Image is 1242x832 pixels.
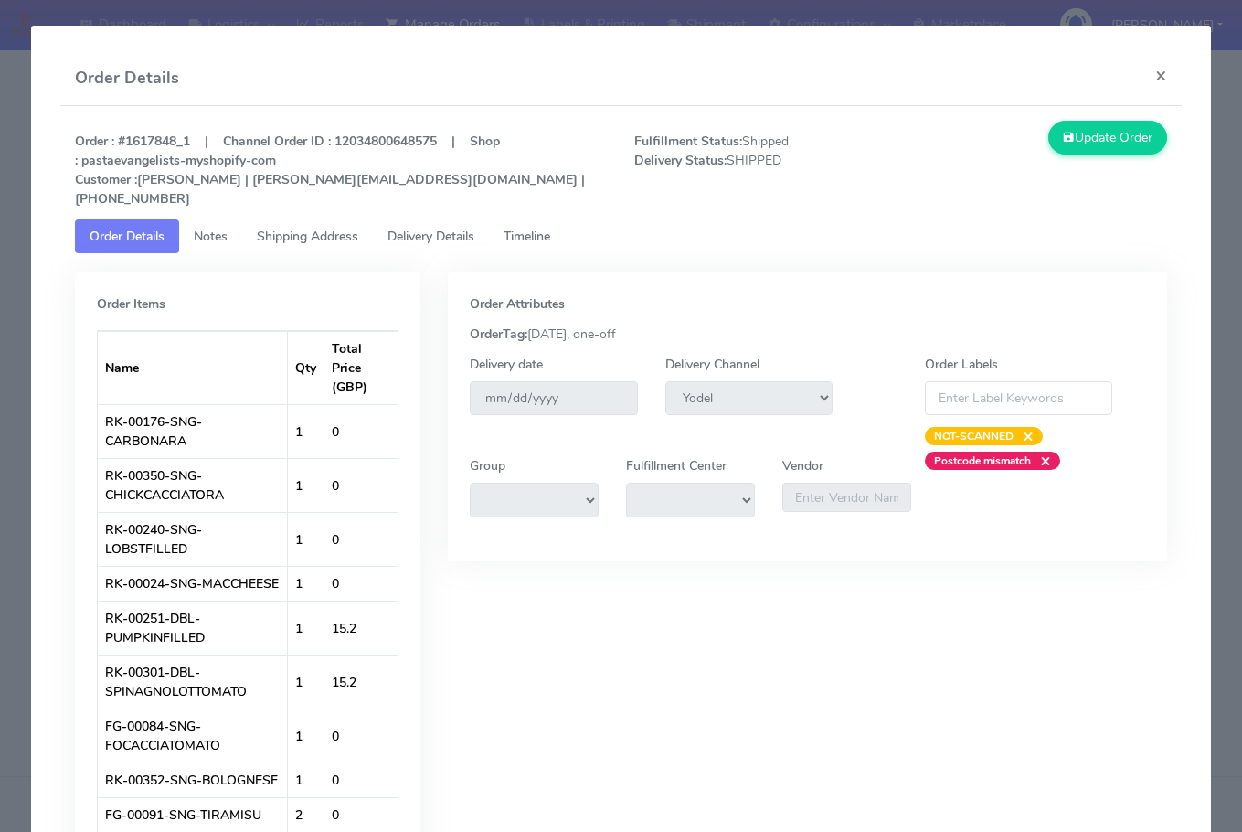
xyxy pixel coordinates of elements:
strong: Postcode mismatch [934,453,1031,468]
span: Timeline [504,228,550,245]
label: Group [470,456,505,475]
td: FG-00084-SNG-FOCACCIATOMATO [98,709,288,763]
td: FG-00091-SNG-TIRAMISU [98,797,288,832]
strong: Delivery Status: [634,152,727,169]
label: Delivery date [470,355,543,374]
h4: Order Details [75,66,179,91]
strong: Order : #1617848_1 | Channel Order ID : 12034800648575 | Shop : pastaevangelists-myshopify-com [P... [75,133,585,208]
strong: Order Attributes [470,295,565,313]
th: Name [98,331,288,404]
span: Notes [194,228,228,245]
strong: Customer : [75,171,137,188]
td: 0 [324,709,398,763]
span: Delivery Details [387,228,474,245]
label: Delivery Channel [665,355,759,374]
span: Shipped SHIPPED [621,132,900,208]
td: 1 [288,655,324,709]
td: 1 [288,763,324,797]
ul: Tabs [75,219,1166,253]
td: RK-00350-SNG-CHICKCACCIATORA [98,458,288,512]
button: Close [1141,51,1182,100]
td: RK-00301-DBL-SPINAGNOLOTTOMATO [98,655,288,709]
strong: Order Items [97,295,165,313]
strong: NOT-SCANNED [934,429,1014,443]
input: Enter Vendor Name [782,483,911,512]
input: Enter Label Keywords [925,381,1113,415]
td: 0 [324,512,398,566]
td: RK-00352-SNG-BOLOGNESE [98,763,288,797]
td: 1 [288,709,324,763]
span: × [1014,427,1034,445]
td: 2 [288,797,324,832]
td: 1 [288,601,324,655]
label: Vendor [782,456,823,475]
span: Shipping Address [257,228,358,245]
label: Order Labels [925,355,998,374]
td: RK-00024-SNG-MACCHEESE [98,566,288,601]
td: 1 [288,458,324,512]
td: RK-00251-DBL-PUMPKINFILLED [98,601,288,655]
div: [DATE], one-off [456,325,1158,344]
td: 15.2 [324,601,398,655]
td: RK-00176-SNG-CARBONARA [98,404,288,458]
th: Total Price (GBP) [324,331,398,404]
td: 1 [288,566,324,601]
span: × [1031,452,1051,470]
strong: Fulfillment Status: [634,133,742,150]
td: 15.2 [324,655,398,709]
td: 1 [288,404,324,458]
strong: OrderTag: [470,325,527,343]
td: 0 [324,458,398,512]
td: RK-00240-SNG-LOBSTFILLED [98,512,288,566]
label: Fulfillment Center [626,456,727,475]
th: Qty [288,331,324,404]
button: Update Order [1048,121,1167,155]
td: 0 [324,566,398,601]
td: 1 [288,512,324,566]
span: Order Details [90,228,165,245]
td: 0 [324,797,398,832]
td: 0 [324,404,398,458]
td: 0 [324,763,398,797]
